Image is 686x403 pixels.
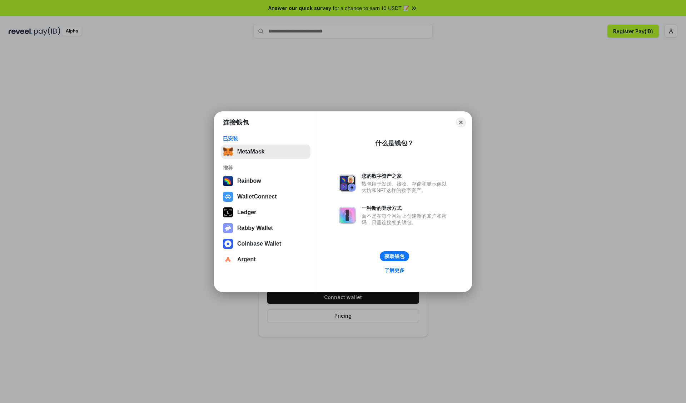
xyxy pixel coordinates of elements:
[375,139,414,147] div: 什么是钱包？
[221,145,310,159] button: MetaMask
[223,192,233,202] img: svg+xml,%3Csvg%20width%3D%2228%22%20height%3D%2228%22%20viewBox%3D%220%200%2028%2028%22%20fill%3D...
[223,255,233,265] img: svg+xml,%3Csvg%20width%3D%2228%22%20height%3D%2228%22%20viewBox%3D%220%200%2028%2028%22%20fill%3D...
[237,209,256,216] div: Ledger
[221,205,310,220] button: Ledger
[223,165,308,171] div: 推荐
[221,190,310,204] button: WalletConnect
[237,193,277,200] div: WalletConnect
[223,135,308,142] div: 已安装
[362,181,450,193] div: 钱包用于发送、接收、存储和显示像以太坊和NFT这样的数字资产。
[223,239,233,249] img: svg+xml,%3Csvg%20width%3D%2228%22%20height%3D%2228%22%20viewBox%3D%220%200%2028%2028%22%20fill%3D...
[384,253,404,260] div: 获取钱包
[221,237,310,251] button: Coinbase Wallet
[237,225,273,231] div: Rabby Wallet
[237,178,261,184] div: Rainbow
[221,221,310,235] button: Rabby Wallet
[221,174,310,188] button: Rainbow
[380,266,409,275] a: 了解更多
[362,173,450,179] div: 您的数字资产之家
[223,118,249,127] h1: 连接钱包
[339,175,356,192] img: svg+xml,%3Csvg%20xmlns%3D%22http%3A%2F%2Fwww.w3.org%2F2000%2Fsvg%22%20fill%3D%22none%22%20viewBox...
[339,207,356,224] img: svg+xml,%3Csvg%20xmlns%3D%22http%3A%2F%2Fwww.w3.org%2F2000%2Fsvg%22%20fill%3D%22none%22%20viewBox...
[223,176,233,186] img: svg+xml,%3Csvg%20width%3D%22120%22%20height%3D%22120%22%20viewBox%3D%220%200%20120%20120%22%20fil...
[223,223,233,233] img: svg+xml,%3Csvg%20xmlns%3D%22http%3A%2F%2Fwww.w3.org%2F2000%2Fsvg%22%20fill%3D%22none%22%20viewBox...
[456,117,466,127] button: Close
[380,251,409,261] button: 获取钱包
[237,256,256,263] div: Argent
[223,207,233,217] img: svg+xml,%3Csvg%20xmlns%3D%22http%3A%2F%2Fwww.w3.org%2F2000%2Fsvg%22%20width%3D%2228%22%20height%3...
[362,205,450,211] div: 一种新的登录方式
[223,147,233,157] img: svg+xml,%3Csvg%20fill%3D%22none%22%20height%3D%2233%22%20viewBox%3D%220%200%2035%2033%22%20width%...
[362,213,450,226] div: 而不是在每个网站上创建新的账户和密码，只需连接您的钱包。
[237,241,281,247] div: Coinbase Wallet
[237,148,264,155] div: MetaMask
[221,252,310,267] button: Argent
[384,267,404,273] div: 了解更多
